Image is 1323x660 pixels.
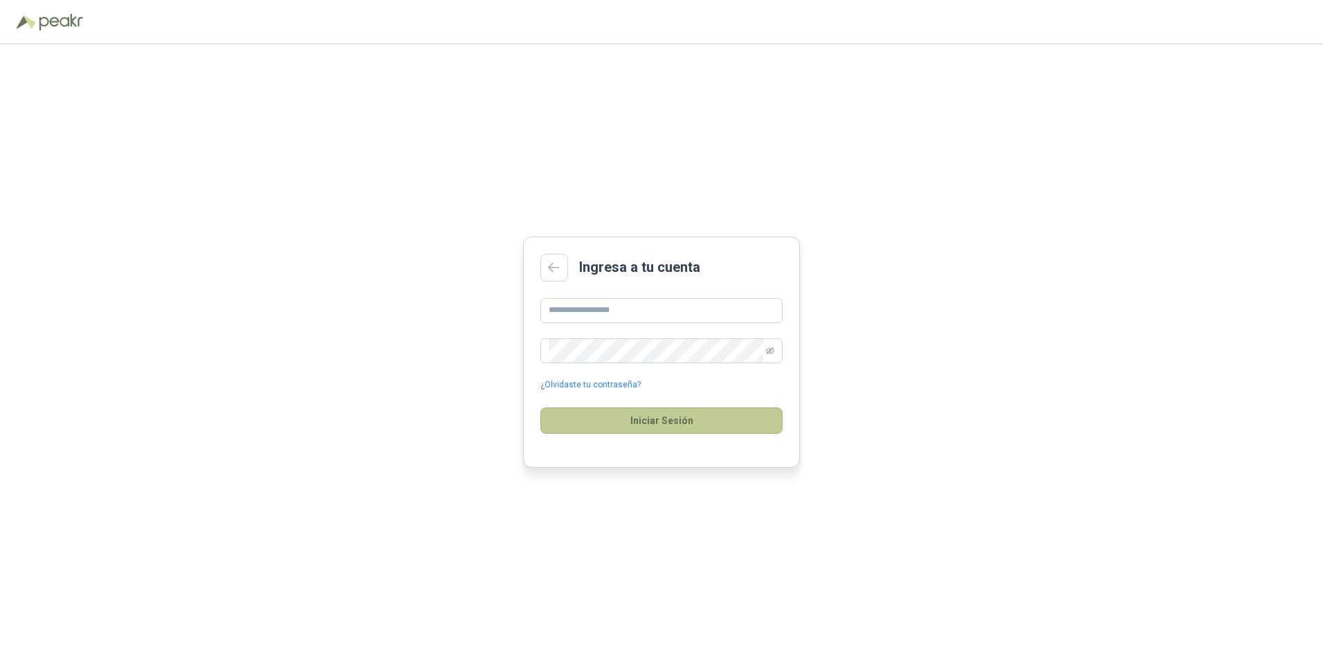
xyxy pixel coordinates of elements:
button: Iniciar Sesión [540,407,783,434]
img: Logo [17,15,36,29]
h2: Ingresa a tu cuenta [579,257,700,278]
img: Peakr [39,14,83,30]
span: eye-invisible [766,347,774,355]
a: ¿Olvidaste tu contraseña? [540,378,641,392]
